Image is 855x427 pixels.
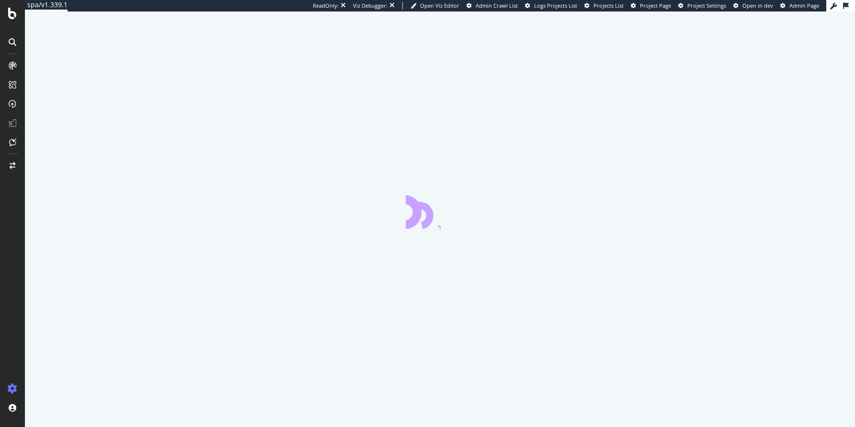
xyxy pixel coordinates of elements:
[742,2,773,9] span: Open in dev
[410,2,459,10] a: Open Viz Editor
[406,194,475,229] div: animation
[640,2,671,9] span: Project Page
[687,2,726,9] span: Project Settings
[353,2,388,10] div: Viz Debugger:
[678,2,726,10] a: Project Settings
[789,2,819,9] span: Admin Page
[420,2,459,9] span: Open Viz Editor
[593,2,624,9] span: Projects List
[733,2,773,10] a: Open in dev
[534,2,577,9] span: Logs Projects List
[313,2,339,10] div: ReadOnly:
[631,2,671,10] a: Project Page
[584,2,624,10] a: Projects List
[525,2,577,10] a: Logs Projects List
[476,2,518,9] span: Admin Crawl List
[467,2,518,10] a: Admin Crawl List
[780,2,819,10] a: Admin Page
